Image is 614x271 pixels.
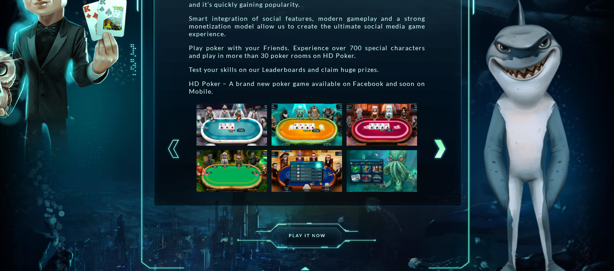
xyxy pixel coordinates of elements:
[189,66,425,73] p: Test your skills on our Leaderboards and claim huge prizes.
[189,80,425,95] p: HD Poker – A brand new poker game available on Facebook and soon on Mobile.
[228,209,386,264] img: palace
[189,14,425,38] p: Smart integration of social features, modern gameplay and a strong monetization model allow us to...
[189,44,425,59] p: Play poker with your Friends. Experience over 700 special characters and play in more than 30 pok...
